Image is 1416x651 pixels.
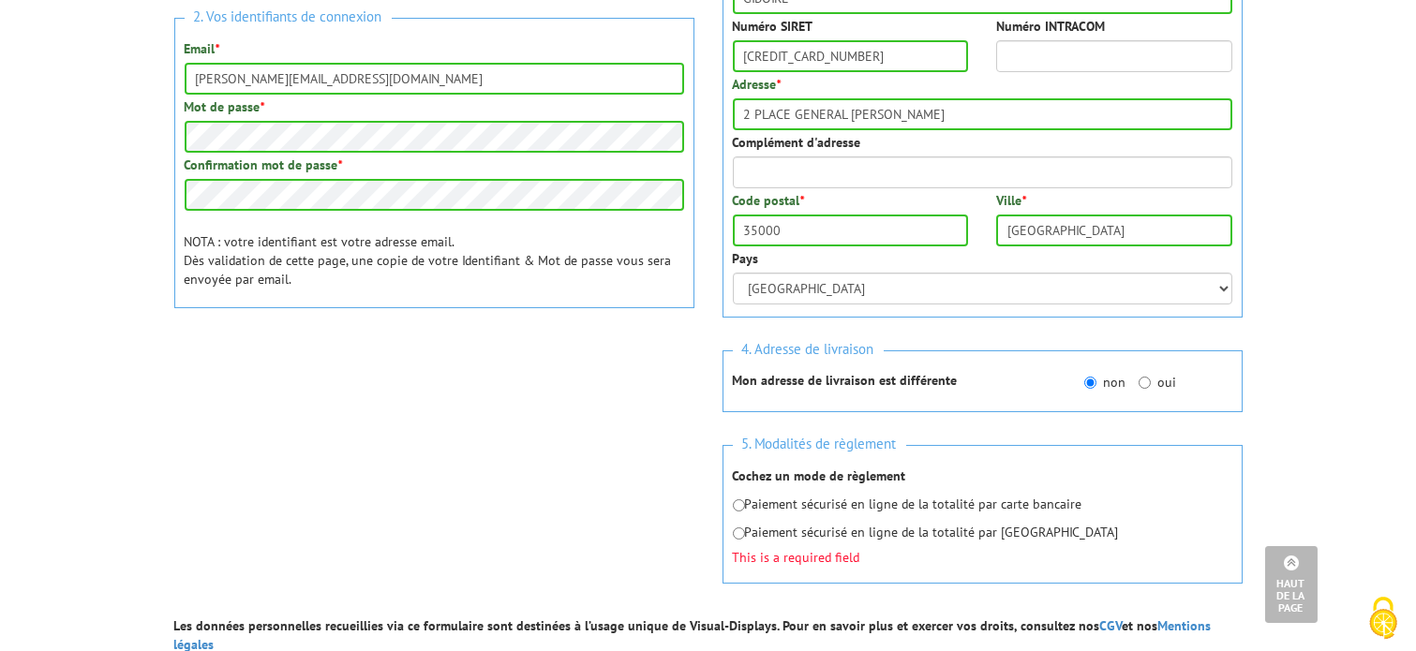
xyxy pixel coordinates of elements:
[733,432,906,457] span: 5. Modalités de règlement
[185,155,343,174] label: Confirmation mot de passe
[996,191,1026,210] label: Ville
[996,17,1105,36] label: Numéro INTRACOM
[185,97,265,116] label: Mot de passe
[174,341,459,414] iframe: reCAPTCHA
[733,337,884,362] span: 4. Adresse de livraison
[185,39,220,58] label: Email
[733,17,813,36] label: Numéro SIRET
[1265,546,1318,623] a: Haut de la page
[733,551,1232,564] span: This is a required field
[1350,587,1416,651] button: Cookies (fenêtre modale)
[733,249,759,268] label: Pays
[185,5,392,30] span: 2. Vos identifiants de connexion
[733,495,1232,513] p: Paiement sécurisé en ligne de la totalité par carte bancaire
[733,133,861,152] label: Complément d'adresse
[733,75,782,94] label: Adresse
[733,191,805,210] label: Code postal
[733,372,958,389] strong: Mon adresse de livraison est différente
[733,523,1232,541] p: Paiement sécurisé en ligne de la totalité par [GEOGRAPHIC_DATA]
[185,232,684,289] p: NOTA : votre identifiant est votre adresse email. Dès validation de cette page, une copie de votr...
[1360,595,1407,642] img: Cookies (fenêtre modale)
[733,467,906,484] strong: Cochez un mode de règlement
[1100,617,1123,634] a: CGV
